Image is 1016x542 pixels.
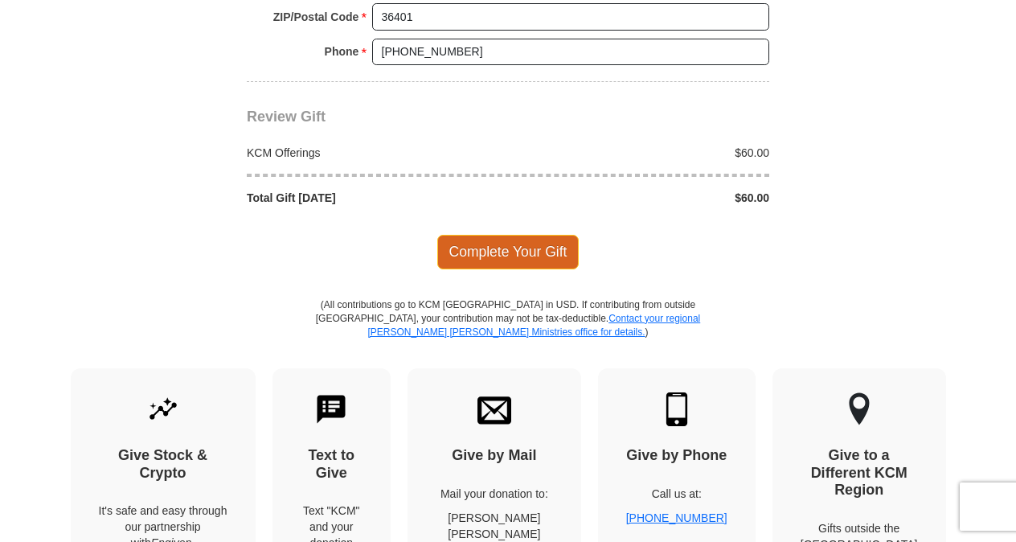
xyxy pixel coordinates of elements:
h4: Give by Mail [436,447,553,465]
p: Mail your donation to: [436,486,553,502]
p: (All contributions go to KCM [GEOGRAPHIC_DATA] in USD. If contributing from outside [GEOGRAPHIC_D... [315,298,701,368]
span: Complete Your Gift [437,235,580,269]
img: mobile.svg [660,392,694,426]
div: $60.00 [508,145,778,161]
a: Contact your regional [PERSON_NAME] [PERSON_NAME] Ministries office for details. [367,313,700,338]
div: Total Gift [DATE] [239,190,509,206]
img: give-by-stock.svg [146,392,180,426]
div: KCM Offerings [239,145,509,161]
strong: ZIP/Postal Code [273,6,359,28]
h4: Give Stock & Crypto [99,447,227,482]
img: envelope.svg [477,392,511,426]
span: Review Gift [247,109,326,125]
div: $60.00 [508,190,778,206]
img: text-to-give.svg [314,392,348,426]
a: [PHONE_NUMBER] [626,511,727,524]
h4: Text to Give [301,447,363,482]
img: other-region [848,392,871,426]
strong: Phone [325,40,359,63]
h4: Give by Phone [626,447,727,465]
p: Call us at: [626,486,727,502]
h4: Give to a Different KCM Region [801,447,918,499]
